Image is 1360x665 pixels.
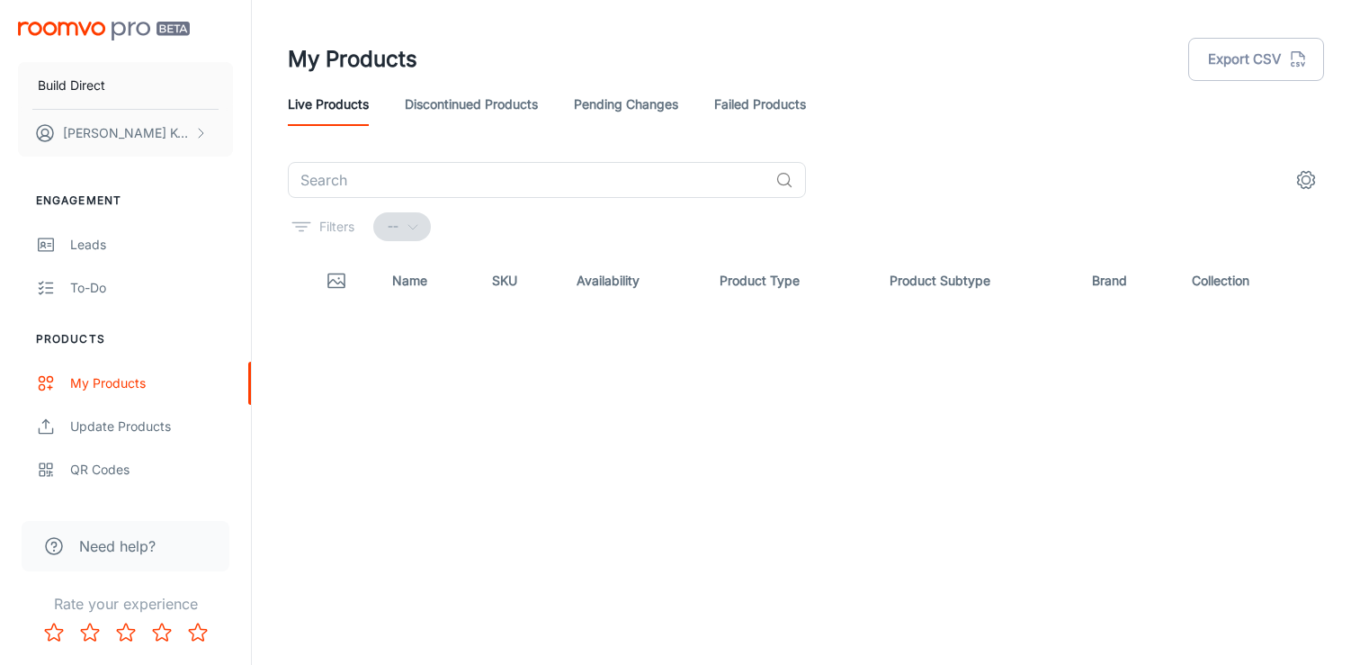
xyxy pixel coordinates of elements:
a: Discontinued Products [405,83,538,126]
th: Collection [1177,256,1324,306]
span: Need help? [79,535,156,557]
th: Availability [562,256,705,306]
div: To-do [70,278,233,298]
button: Rate 1 star [36,615,72,651]
div: QR Codes [70,460,233,480]
button: Rate 4 star [144,615,180,651]
input: Search [288,162,768,198]
p: [PERSON_NAME] Keys [63,123,190,143]
th: SKU [478,256,562,306]
button: settings [1288,162,1324,198]
th: Product Type [705,256,875,306]
a: Live Products [288,83,369,126]
a: Pending Changes [574,83,678,126]
button: Rate 3 star [108,615,144,651]
th: Product Subtype [875,256,1078,306]
h1: My Products [288,43,417,76]
button: [PERSON_NAME] Keys [18,110,233,157]
button: Export CSV [1188,38,1324,81]
svg: Thumbnail [326,270,347,292]
button: Rate 2 star [72,615,108,651]
p: Build Direct [38,76,105,95]
th: Brand [1078,256,1177,306]
th: Name [378,256,478,306]
div: Leads [70,235,233,255]
div: My Products [70,373,233,393]
div: Update Products [70,417,233,436]
p: Rate your experience [14,593,237,615]
button: Build Direct [18,62,233,109]
a: Failed Products [714,83,806,126]
img: Roomvo PRO Beta [18,22,190,40]
button: Rate 5 star [180,615,216,651]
